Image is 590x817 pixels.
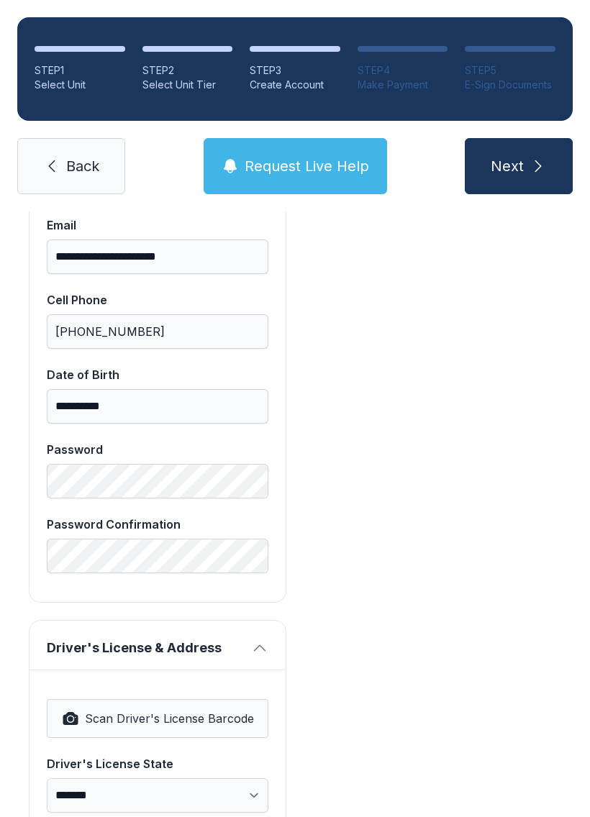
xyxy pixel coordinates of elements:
[142,78,233,92] div: Select Unit Tier
[47,216,268,234] div: Email
[29,621,286,670] button: Driver's License & Address
[250,63,340,78] div: STEP 3
[491,156,524,176] span: Next
[358,63,448,78] div: STEP 4
[47,516,268,533] div: Password Confirmation
[66,156,99,176] span: Back
[47,778,268,813] select: Driver's License State
[250,78,340,92] div: Create Account
[35,63,125,78] div: STEP 1
[47,291,268,309] div: Cell Phone
[245,156,369,176] span: Request Live Help
[47,755,268,772] div: Driver's License State
[465,78,555,92] div: E-Sign Documents
[35,78,125,92] div: Select Unit
[85,710,254,727] span: Scan Driver's License Barcode
[47,539,268,573] input: Password Confirmation
[47,389,268,424] input: Date of Birth
[358,78,448,92] div: Make Payment
[47,239,268,274] input: Email
[47,638,245,658] span: Driver's License & Address
[465,63,555,78] div: STEP 5
[47,366,268,383] div: Date of Birth
[47,314,268,349] input: Cell Phone
[47,464,268,498] input: Password
[47,441,268,458] div: Password
[142,63,233,78] div: STEP 2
